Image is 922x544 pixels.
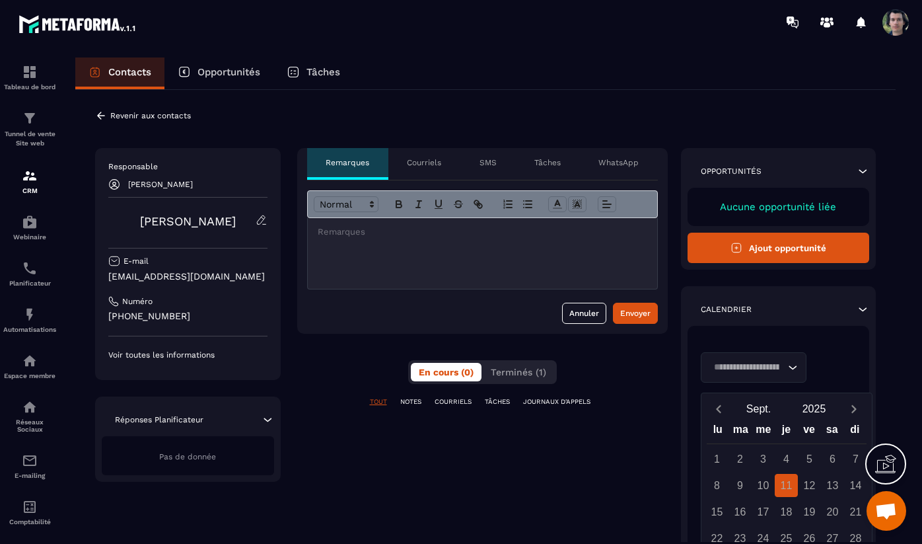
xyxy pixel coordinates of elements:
[110,111,191,120] p: Revenir aux contacts
[479,157,497,168] p: SMS
[22,168,38,184] img: formation
[728,474,752,497] div: 9
[3,389,56,443] a: social-networksocial-networkRéseaux Sociaux
[18,12,137,36] img: logo
[22,260,38,276] img: scheduler
[728,500,752,524] div: 16
[400,397,421,407] p: NOTES
[729,420,752,444] div: ma
[22,110,38,126] img: formation
[22,214,38,230] img: automations
[775,500,798,524] div: 18
[867,491,906,531] div: Ouvrir le chat
[821,500,844,524] div: 20
[688,233,870,263] button: Ajout opportunité
[22,453,38,469] img: email
[491,367,546,377] span: Terminés (1)
[22,399,38,415] img: social-network
[613,303,658,324] button: Envoyer
[370,397,387,407] p: TOUT
[709,360,785,375] input: Search for option
[701,352,806,383] div: Search for option
[562,303,606,324] button: Annuler
[108,66,151,78] p: Contacts
[798,420,821,444] div: ve
[3,297,56,343] a: automationsautomationsAutomatisations
[108,310,267,323] p: [PHONE_NUMBER]
[598,157,639,168] p: WhatsApp
[821,447,844,471] div: 6
[407,157,441,168] p: Courriels
[3,233,56,241] p: Webinaire
[3,251,56,297] a: schedulerschedulerPlanificateur
[3,472,56,479] p: E-mailing
[728,447,752,471] div: 2
[3,372,56,379] p: Espace membre
[775,447,798,471] div: 4
[707,400,731,418] button: Previous month
[752,500,775,524] div: 17
[197,66,260,78] p: Opportunités
[108,161,267,172] p: Responsable
[108,270,267,283] p: [EMAIL_ADDRESS][DOMAIN_NAME]
[485,397,510,407] p: TÂCHES
[752,474,775,497] div: 10
[411,363,481,381] button: En cours (0)
[843,420,867,444] div: di
[701,166,762,176] p: Opportunités
[3,343,56,389] a: automationsautomationsEspace membre
[3,204,56,251] a: automationsautomationsWebinaire
[3,326,56,333] p: Automatisations
[3,54,56,100] a: formationformationTableau de bord
[706,420,729,444] div: lu
[844,500,867,524] div: 21
[273,58,353,89] a: Tâches
[752,447,775,471] div: 3
[620,307,651,320] div: Envoyer
[3,518,56,525] p: Comptabilité
[534,157,561,168] p: Tâches
[775,420,798,444] div: je
[705,474,728,497] div: 8
[798,474,821,497] div: 12
[124,256,149,266] p: E-mail
[3,187,56,194] p: CRM
[3,130,56,148] p: Tunnel de vente Site web
[752,420,775,444] div: me
[844,474,867,497] div: 14
[775,474,798,497] div: 11
[22,307,38,323] img: automations
[3,443,56,489] a: emailemailE-mailing
[22,499,38,515] img: accountant
[128,180,193,189] p: [PERSON_NAME]
[140,214,236,228] a: [PERSON_NAME]
[3,418,56,433] p: Réseaux Sociaux
[306,66,340,78] p: Tâches
[820,420,843,444] div: sa
[3,100,56,158] a: formationformationTunnel de vente Site web
[798,447,821,471] div: 5
[731,397,787,420] button: Open months overlay
[115,414,203,425] p: Réponses Planificateur
[164,58,273,89] a: Opportunités
[701,201,857,213] p: Aucune opportunité liée
[122,296,153,307] p: Numéro
[701,304,752,315] p: Calendrier
[705,500,728,524] div: 15
[75,58,164,89] a: Contacts
[3,280,56,287] p: Planificateur
[108,350,267,360] p: Voir toutes les informations
[483,363,554,381] button: Terminés (1)
[798,500,821,524] div: 19
[22,353,38,369] img: automations
[821,474,844,497] div: 13
[787,397,842,420] button: Open years overlay
[326,157,369,168] p: Remarques
[419,367,474,377] span: En cours (0)
[523,397,590,407] p: JOURNAUX D'APPELS
[3,83,56,91] p: Tableau de bord
[844,447,867,471] div: 7
[3,489,56,535] a: accountantaccountantComptabilité
[3,158,56,204] a: formationformationCRM
[435,397,472,407] p: COURRIELS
